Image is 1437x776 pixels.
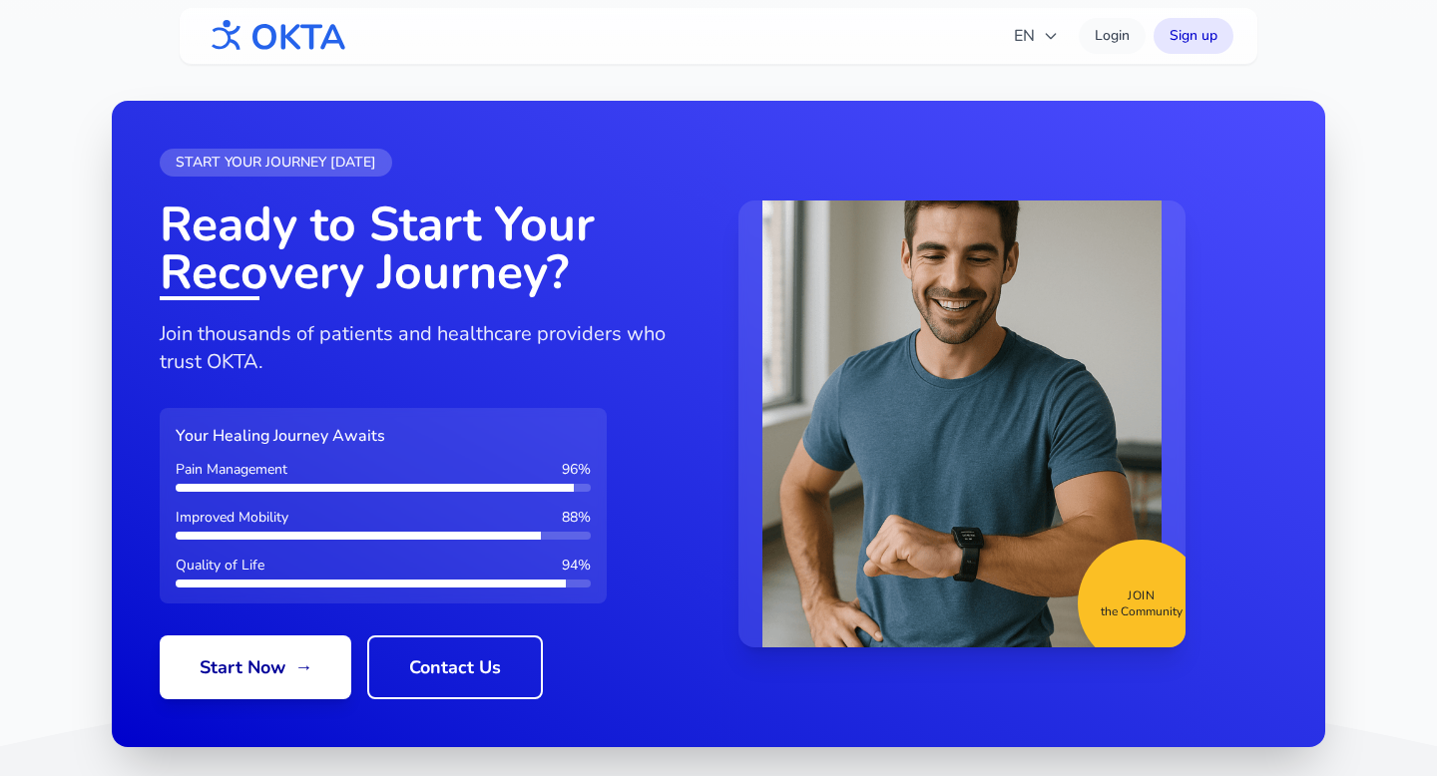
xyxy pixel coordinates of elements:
span: EN [1014,24,1059,48]
a: Start Now→ [160,635,351,699]
div: START YOUR JOURNEY [DATE] [160,149,392,177]
span: 96 % [562,460,591,480]
h2: Ready to Start Your Recovery Journey? [160,200,699,296]
button: EN [1002,16,1071,56]
p: Join thousands of patients and healthcare providers who trust OKTA. [160,320,699,376]
a: Sign up [1154,18,1233,54]
img: OKTA logo [204,10,347,62]
span: the Community [1101,603,1183,619]
a: Login [1079,18,1146,54]
span: 94 % [562,556,591,576]
span: 88 % [562,508,591,528]
a: Contact Us [367,635,543,699]
img: CTA Image [762,125,1162,723]
span: Quality of Life [176,556,264,576]
h3: Your Healing Journey Awaits [176,424,591,448]
span: Pain Management [176,460,287,480]
span: Join [1128,587,1155,603]
span: Improved Mobility [176,508,288,528]
span: → [294,653,312,681]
